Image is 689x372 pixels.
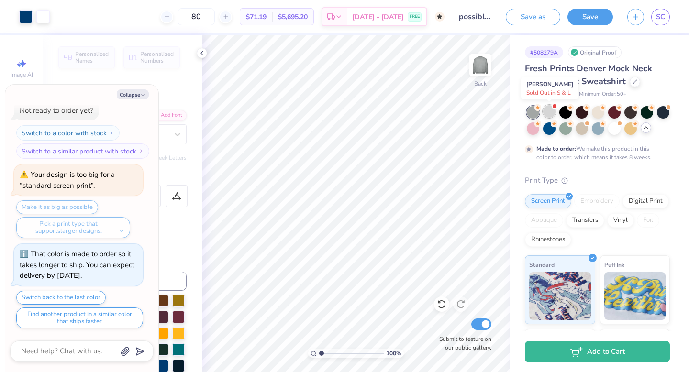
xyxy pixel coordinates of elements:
div: We make this product in this color to order, which means it takes 8 weeks. [536,144,654,162]
span: $5,695.20 [278,12,308,22]
span: $71.19 [246,12,267,22]
img: Standard [529,272,591,320]
button: Switch to a color with stock [16,125,120,141]
span: Fresh Prints Denver Mock Neck Heavyweight Sweatshirt [525,63,652,87]
div: Print Type [525,175,670,186]
span: Personalized Names [75,51,109,64]
span: Standard [529,260,555,270]
div: Your design is too big for a “standard screen print”. [20,170,115,190]
button: Switch to a similar product with stock [16,143,149,159]
span: 100 % [386,349,401,358]
img: Switch to a similar product with stock [138,148,144,154]
div: Vinyl [607,213,634,228]
div: Rhinestones [525,232,571,247]
div: Foil [637,213,659,228]
a: SC [651,9,670,25]
div: # 508279A [525,46,563,58]
span: Personalized Numbers [140,51,174,64]
div: Digital Print [622,194,669,208]
button: Find another product in a similar color that ships faster [16,307,143,328]
div: That color is made to order so it takes longer to ship. You can expect delivery by [DATE]. [20,249,134,280]
div: Add Font [149,110,187,121]
input: – – [178,8,215,25]
button: Add to Cart [525,341,670,362]
span: Image AI [11,71,33,78]
div: [PERSON_NAME] [521,77,578,99]
span: Sold Out in S & L [526,89,571,97]
button: Save as [506,9,560,25]
div: Screen Print [525,194,571,208]
div: Not ready to order yet? [20,106,93,115]
div: Embroidery [574,194,620,208]
div: Original Proof [568,46,622,58]
span: FREE [410,13,420,20]
input: Untitled Design [452,7,499,26]
span: [DATE] - [DATE] [352,12,404,22]
label: Submit to feature on our public gallery. [434,335,491,352]
button: Save [567,9,613,25]
button: Collapse [117,89,149,99]
div: Transfers [566,213,604,228]
div: Back [474,79,487,88]
img: Switch to a color with stock [109,130,114,136]
span: Puff Ink [604,260,624,270]
span: Minimum Order: 50 + [579,90,627,98]
button: Switch back to the last color [16,291,106,305]
img: Back [471,55,490,75]
div: Applique [525,213,563,228]
strong: Made to order: [536,145,576,153]
span: SC [656,11,665,22]
img: Puff Ink [604,272,666,320]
